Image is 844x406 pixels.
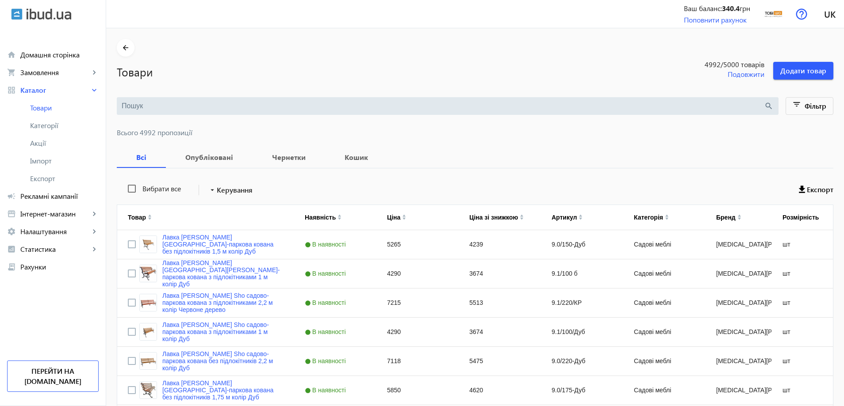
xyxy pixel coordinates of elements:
img: ibud_text.svg [27,8,71,20]
mat-icon: shopping_cart [7,68,16,77]
img: arrow-down.svg [148,217,152,220]
a: Лавка [PERSON_NAME] Sho садово-паркова кована без підлокітників 2,2 м колір Дуб [162,350,284,372]
a: Поповнити рахунок [684,15,747,24]
mat-icon: settings [7,227,16,236]
mat-icon: arrow_back [120,42,131,53]
span: Всього 4992 пропозиції [117,129,833,136]
div: Press SPACE to select this row. [117,288,838,318]
span: Домашня сторінка [20,50,99,59]
img: arrow-up.svg [338,214,341,217]
div: 9.0/175-Дуб [541,376,623,405]
div: [MEDICAL_DATA][PERSON_NAME] [706,288,772,317]
span: Категорії [30,121,99,130]
div: 4290 [376,259,459,288]
span: Налаштування [20,227,90,236]
div: 9.1/100 б [541,259,623,288]
span: 4992 [668,60,764,69]
span: В наявності [305,241,348,248]
img: ibud.svg [11,8,23,20]
div: 7215 [376,288,459,317]
div: Садові меблі [623,288,706,317]
b: Опубліковані [176,154,242,161]
span: Подовжити [728,69,764,79]
span: /5000 товарів [721,60,764,69]
mat-icon: keyboard_arrow_right [90,245,99,254]
div: 9.0/220-Дуб [541,347,623,376]
div: Садові меблі [623,259,706,288]
img: arrow-up.svg [665,214,669,217]
div: Ціна зі знижкою [469,214,518,221]
div: Садові меблі [623,347,706,376]
mat-icon: grid_view [7,86,16,95]
div: 5265 [376,230,459,259]
img: arrow-up.svg [579,214,583,217]
div: Press SPACE to select this row. [117,230,838,259]
mat-icon: keyboard_arrow_right [90,227,99,236]
mat-icon: storefront [7,209,16,218]
img: arrow-down.svg [579,217,583,220]
img: arrow-down.svg [665,217,669,220]
span: Замовлення [20,68,90,77]
span: В наявності [305,328,348,335]
span: Інтернет-магазин [20,209,90,218]
div: Ціна [387,214,400,221]
div: шт [772,376,838,405]
mat-icon: search [764,101,774,111]
img: arrow-up.svg [737,214,741,217]
div: 9.0/150-Дуб [541,230,623,259]
img: arrow-down.svg [402,217,406,220]
mat-icon: arrow_drop_down [208,186,217,194]
img: arrow-down.svg [737,217,741,220]
img: arrow-up.svg [402,214,406,217]
div: шт [772,230,838,259]
div: 3674 [459,259,541,288]
span: Каталог [20,86,90,95]
img: help.svg [796,8,807,20]
b: Кошик [336,154,377,161]
mat-icon: home [7,50,16,59]
a: Лавка [PERSON_NAME] [GEOGRAPHIC_DATA][PERSON_NAME]-паркова кована з підлокітниками 1 м колір Дуб [162,259,284,288]
span: Керування [217,185,253,195]
div: [MEDICAL_DATA][PERSON_NAME] [706,230,772,259]
mat-icon: filter_list [791,100,803,112]
div: 9.1/220/КР [541,288,623,317]
a: Лавка [PERSON_NAME] [GEOGRAPHIC_DATA]-паркова кована без підлокітників 1,5 м колір Дуб [162,234,284,255]
div: 9.1/100/Дуб [541,318,623,346]
b: Чернетки [263,154,315,161]
div: шт [772,318,838,346]
img: 16319648093adb7a033184889959721-8846870911.jpg [763,4,783,24]
div: шт [772,259,838,288]
div: [MEDICAL_DATA][PERSON_NAME] [706,347,772,376]
span: Рекламні кампанії [20,192,99,201]
span: В наявності [305,270,348,277]
div: Розмірність [783,214,819,221]
div: шт [772,347,838,376]
mat-icon: keyboard_arrow_right [90,209,99,218]
div: 4290 [376,318,459,346]
div: [MEDICAL_DATA][PERSON_NAME] [706,259,772,288]
input: Пошук [122,101,764,111]
div: Садові меблі [623,376,706,405]
span: Імпорт [30,156,99,165]
div: Бренд [716,214,736,221]
span: Експорт [30,174,99,183]
img: arrow-up.svg [148,214,152,217]
div: Press SPACE to select this row. [117,259,838,288]
div: шт [772,288,838,317]
div: Артикул [552,214,577,221]
span: Рахунки [20,262,99,271]
mat-icon: analytics [7,245,16,254]
button: Фільтр [786,97,834,115]
a: Лавка [PERSON_NAME] Sho садово-паркова кована з підлокітниками 2,2 м колір Червоне дерево [162,292,284,313]
mat-icon: keyboard_arrow_right [90,86,99,95]
div: 5513 [459,288,541,317]
div: 5850 [376,376,459,405]
span: Акції [30,139,99,148]
div: Press SPACE to select this row. [117,318,838,347]
img: arrow-down.svg [520,217,524,220]
mat-icon: campaign [7,192,16,201]
div: Садові меблі [623,318,706,346]
a: Лавка [PERSON_NAME] Sho садово-паркова кована з підлокітниками 1 м колір Дуб [162,321,284,342]
span: Фільтр [805,101,826,110]
div: 3674 [459,318,541,346]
